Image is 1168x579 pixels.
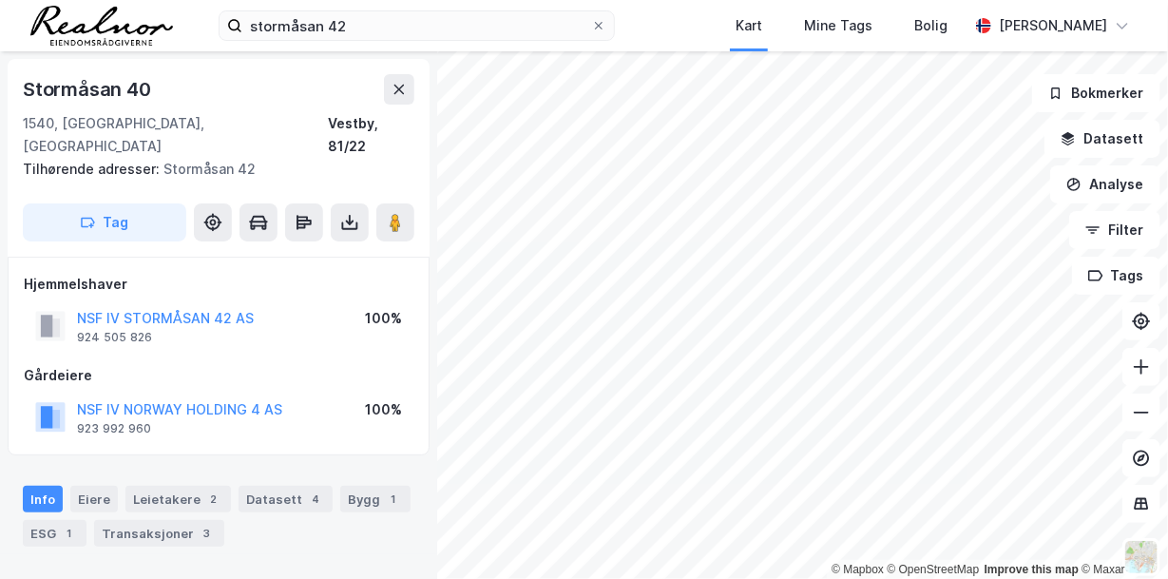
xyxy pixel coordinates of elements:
div: Transaksjoner [94,520,224,547]
img: realnor-logo.934646d98de889bb5806.png [30,6,173,46]
a: OpenStreetMap [888,563,980,576]
div: Hjemmelshaver [24,273,413,296]
input: Søk på adresse, matrikkel, gårdeiere, leietakere eller personer [242,11,591,40]
a: Mapbox [832,563,884,576]
div: 100% [365,398,402,421]
div: Kart [736,14,762,37]
div: 4 [306,490,325,509]
div: 2 [204,490,223,509]
iframe: Chat Widget [1073,488,1168,579]
div: 100% [365,307,402,330]
div: 3 [198,524,217,543]
div: 1 [384,490,403,509]
div: Eiere [70,486,118,512]
button: Datasett [1044,120,1160,158]
div: Datasett [239,486,333,512]
div: Stormåsan 40 [23,74,155,105]
div: 1540, [GEOGRAPHIC_DATA], [GEOGRAPHIC_DATA] [23,112,328,158]
button: Bokmerker [1032,74,1160,112]
button: Tags [1072,257,1160,295]
div: Leietakere [125,486,231,512]
div: Mine Tags [804,14,872,37]
div: Vestby, 81/22 [328,112,414,158]
button: Analyse [1050,165,1160,203]
div: Gårdeiere [24,364,413,387]
a: Improve this map [985,563,1079,576]
div: Stormåsan 42 [23,158,399,181]
button: Filter [1069,211,1160,249]
div: 1 [60,524,79,543]
span: Tilhørende adresser: [23,161,163,177]
div: [PERSON_NAME] [999,14,1107,37]
div: 923 992 960 [77,421,151,436]
div: ESG [23,520,86,547]
div: Bygg [340,486,411,512]
div: 924 505 826 [77,330,152,345]
div: Kontrollprogram for chat [1073,488,1168,579]
button: Tag [23,203,186,241]
div: Bolig [914,14,948,37]
div: Info [23,486,63,512]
